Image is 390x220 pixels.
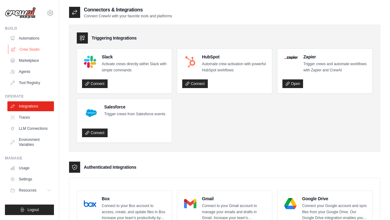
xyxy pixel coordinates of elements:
a: Marketplace [7,56,54,66]
a: Crew Studio [8,44,55,54]
a: Connect [182,79,208,88]
a: LLM Connections [7,124,54,133]
a: Open [282,79,303,88]
h4: Salesforce [104,104,165,110]
a: Settings [7,174,54,184]
div: Build [5,26,54,31]
h4: HubSpot [202,54,267,60]
div: Operate [5,94,54,99]
p: Trigger crews from Salesforce events [104,111,165,117]
h4: Zapier [303,54,367,60]
h3: Triggering Integrations [92,35,137,41]
p: Trigger crews and automate workflows with Zapier and CrewAI [303,61,367,73]
a: Agents [7,67,54,77]
h2: Connectors & Integrations [84,6,172,14]
a: Connect [82,79,108,88]
span: Resources [19,188,36,193]
button: Resources [7,185,54,195]
a: Usage [7,163,54,173]
a: Integrations [7,101,54,111]
p: Activate crews directly within Slack with simple commands [102,61,167,73]
h4: Box [102,196,167,202]
img: Gmail Logo [184,197,196,210]
p: Connect CrewAI with your favorite tools and platforms [84,14,172,19]
img: Salesforce Logo [84,106,99,121]
a: Automations [7,33,54,43]
h4: Slack [102,54,167,60]
a: Tool Registry [7,78,54,88]
a: Connect [82,129,108,137]
a: Traces [7,112,54,122]
h4: Google Drive [302,196,367,202]
span: Logout [27,207,39,212]
img: HubSpot Logo [184,56,196,68]
img: Box Logo [84,197,96,210]
img: Logo [5,7,36,19]
h4: Gmail [202,196,267,202]
button: Logout [5,205,54,215]
div: Manage [5,156,54,161]
img: Zapier Logo [284,56,298,59]
p: Automate crew activation with powerful HubSpot workflows [202,61,267,73]
h3: Authenticated Integrations [84,164,136,170]
img: Slack Logo [84,56,96,68]
a: Environment Variables [7,135,54,150]
img: Google Drive Logo [284,197,297,210]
